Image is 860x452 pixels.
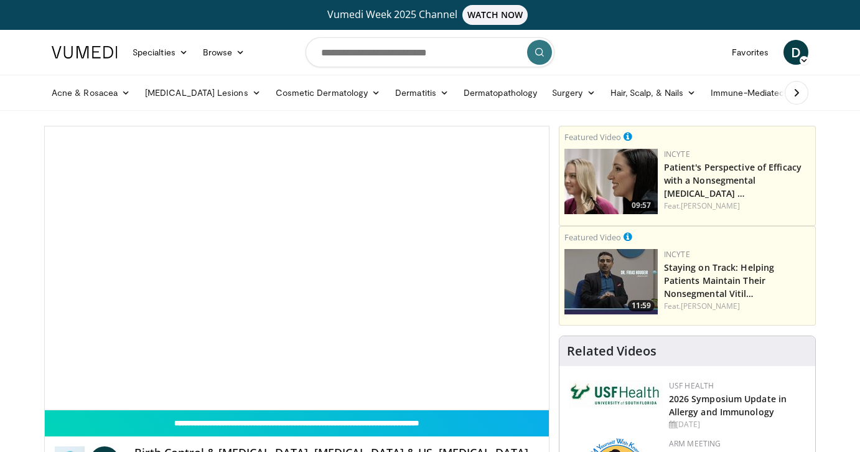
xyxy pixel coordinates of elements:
[564,149,658,214] a: 09:57
[628,200,655,211] span: 09:57
[564,249,658,314] img: fe0751a3-754b-4fa7-bfe3-852521745b57.png.150x105_q85_crop-smart_upscale.jpg
[628,300,655,311] span: 11:59
[564,131,621,143] small: Featured Video
[669,438,721,449] a: ARM Meeting
[564,149,658,214] img: 2c48d197-61e9-423b-8908-6c4d7e1deb64.png.150x105_q85_crop-smart_upscale.jpg
[462,5,528,25] span: WATCH NOW
[681,301,740,311] a: [PERSON_NAME]
[703,80,804,105] a: Immune-Mediated
[388,80,456,105] a: Dermatitis
[664,149,690,159] a: Incyte
[664,161,802,199] a: Patient's Perspective of Efficacy with a Nonsegmental [MEDICAL_DATA] …
[669,393,787,418] a: 2026 Symposium Update in Allergy and Immunology
[306,37,554,67] input: Search topics, interventions
[681,200,740,211] a: [PERSON_NAME]
[664,249,690,260] a: Incyte
[52,46,118,59] img: VuMedi Logo
[603,80,703,105] a: Hair, Scalp, & Nails
[545,80,603,105] a: Surgery
[45,126,549,410] video-js: Video Player
[724,40,776,65] a: Favorites
[125,40,195,65] a: Specialties
[669,419,805,430] div: [DATE]
[268,80,388,105] a: Cosmetic Dermatology
[664,200,810,212] div: Feat.
[569,380,663,408] img: 6ba8804a-8538-4002-95e7-a8f8012d4a11.png.150x105_q85_autocrop_double_scale_upscale_version-0.2.jpg
[669,380,714,391] a: USF Health
[567,344,657,359] h4: Related Videos
[195,40,253,65] a: Browse
[564,249,658,314] a: 11:59
[783,40,808,65] a: D
[564,232,621,243] small: Featured Video
[664,261,775,299] a: Staying on Track: Helping Patients Maintain Their Nonsegmental Vitil…
[138,80,268,105] a: [MEDICAL_DATA] Lesions
[456,80,545,105] a: Dermatopathology
[54,5,806,25] a: Vumedi Week 2025 ChannelWATCH NOW
[664,301,810,312] div: Feat.
[44,80,138,105] a: Acne & Rosacea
